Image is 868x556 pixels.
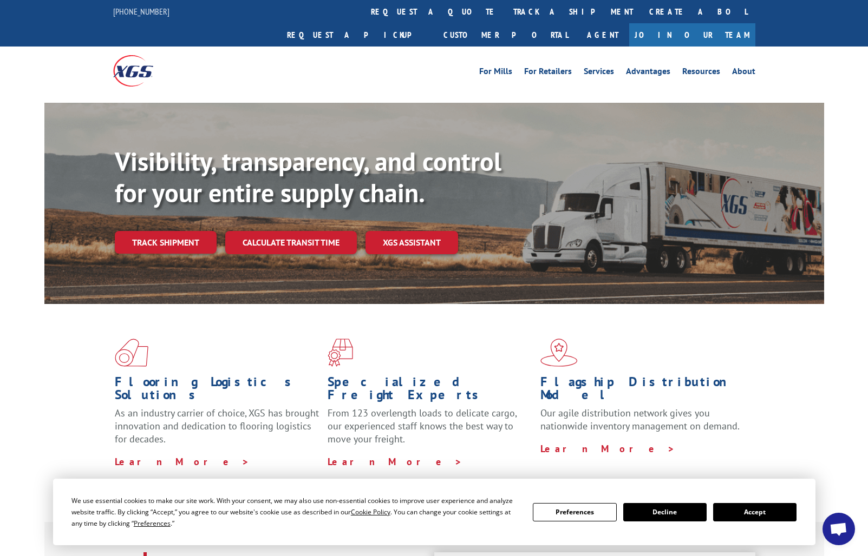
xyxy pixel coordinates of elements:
[115,375,319,407] h1: Flooring Logistics Solutions
[115,407,319,445] span: As an industry carrier of choice, XGS has brought innovation and dedication to flooring logistics...
[115,231,217,254] a: Track shipment
[540,442,675,455] a: Learn More >
[328,407,532,455] p: From 123 overlength loads to delicate cargo, our experienced staff knows the best way to move you...
[351,507,390,517] span: Cookie Policy
[524,67,572,79] a: For Retailers
[115,339,148,367] img: xgs-icon-total-supply-chain-intelligence-red
[328,339,353,367] img: xgs-icon-focused-on-flooring-red
[682,67,720,79] a: Resources
[134,519,171,528] span: Preferences
[823,513,855,545] a: Open chat
[113,6,169,17] a: [PHONE_NUMBER]
[584,67,614,79] a: Services
[713,503,797,521] button: Accept
[328,455,462,468] a: Learn More >
[279,23,435,47] a: Request a pickup
[623,503,707,521] button: Decline
[71,495,520,529] div: We use essential cookies to make our site work. With your consent, we may also use non-essential ...
[225,231,357,254] a: Calculate transit time
[479,67,512,79] a: For Mills
[540,375,745,407] h1: Flagship Distribution Model
[540,407,740,432] span: Our agile distribution network gives you nationwide inventory management on demand.
[366,231,458,254] a: XGS ASSISTANT
[328,375,532,407] h1: Specialized Freight Experts
[629,23,755,47] a: Join Our Team
[435,23,576,47] a: Customer Portal
[53,479,815,545] div: Cookie Consent Prompt
[115,144,501,209] b: Visibility, transparency, and control for your entire supply chain.
[626,67,670,79] a: Advantages
[540,339,578,367] img: xgs-icon-flagship-distribution-model-red
[576,23,629,47] a: Agent
[732,67,755,79] a: About
[533,503,616,521] button: Preferences
[115,455,250,468] a: Learn More >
